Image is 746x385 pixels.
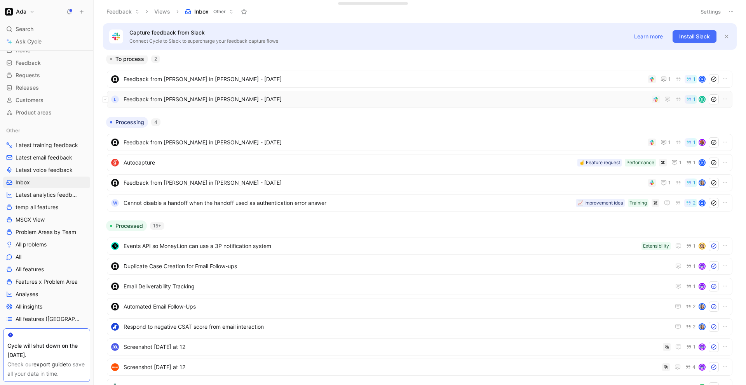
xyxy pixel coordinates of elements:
span: 2 [693,324,695,329]
span: Latest analytics feedback [16,191,80,199]
img: logo [111,242,119,250]
span: Latest voice feedback [16,166,73,174]
span: Other [213,8,226,16]
button: 1 [685,158,697,167]
button: 2 [684,199,697,207]
a: lFeedback from [PERSON_NAME] in [PERSON_NAME] - [DATE]1D [107,91,732,108]
p: Connect Cycle to Slack to supercharge your feedback capture flows [129,37,624,45]
span: 1 [693,345,695,349]
span: Latest training feedback [16,141,78,149]
a: logoFeedback from [PERSON_NAME] in [PERSON_NAME] - [DATE]11R [107,71,732,88]
span: 1 [668,140,671,145]
span: Screenshot [DATE] at 12 [124,342,660,352]
button: 1 [659,178,672,187]
a: logoScreenshot [DATE] at 121avatar [107,338,732,356]
button: 2 [684,302,697,311]
span: 1 [693,180,695,185]
span: 1 [693,284,695,289]
span: 1 [668,180,671,185]
span: Duplicate Case Creation for Email Follow-ups [124,262,671,271]
img: avatar [699,344,705,350]
div: 4 [151,118,160,126]
span: 1 [693,140,695,145]
div: 15+ [150,222,164,230]
img: avatar [699,284,705,289]
span: MSGX View [16,216,45,224]
span: Other [6,127,20,134]
span: Latest email feedback [16,154,72,161]
button: 1 [685,282,697,291]
button: 1 [685,95,697,104]
a: Roadmap [3,326,90,337]
span: Feedback from [PERSON_NAME] in [PERSON_NAME] - [DATE] [124,75,645,84]
span: Events API so MoneyLion can use a 3P notification system [124,241,638,251]
div: D [699,97,705,102]
a: logoFeedback from [PERSON_NAME] in [PERSON_NAME] - [DATE]11avatar [107,174,732,191]
img: logo [111,75,119,83]
span: All [16,253,21,261]
span: Feedback from [PERSON_NAME] in [PERSON_NAME] - [DATE] [124,178,645,187]
button: 1 [659,75,672,84]
button: 4 [684,363,697,371]
button: 1 [685,75,697,83]
a: Problem Areas by Team [3,226,90,238]
img: avatar [699,264,705,269]
span: Analyses [16,290,38,298]
div: Search [3,23,90,35]
span: Roadmap [16,328,40,335]
span: Features x Problem Area [16,278,78,286]
img: avatar [699,324,705,330]
a: Latest training feedback [3,139,90,151]
img: logo [111,283,119,290]
button: Processed [106,220,147,231]
div: K [699,160,705,165]
a: Feedback [3,57,90,69]
span: 1 [679,160,682,165]
span: 1 [668,77,671,82]
a: Ask Cycle [3,36,90,47]
img: logo [111,303,119,310]
div: Other [3,125,90,136]
img: avatar [699,140,705,145]
p: Capture feedback from Slack [129,28,624,37]
div: To process2 [103,54,736,111]
span: 2 [693,201,695,205]
span: Feedback [16,59,41,67]
img: logo [111,179,119,187]
span: Install Slack [679,32,710,41]
span: Customers [16,96,44,104]
div: 2 [151,55,160,63]
button: Processing [106,117,148,128]
a: Latest email feedback [3,152,90,163]
span: Requests [16,71,40,79]
span: Feedback from [PERSON_NAME] in [PERSON_NAME] - [DATE] [124,138,645,147]
span: Email Deliverability Tracking [124,282,671,291]
button: Views [151,6,174,17]
img: Ada [5,8,13,16]
button: 1 [685,262,697,271]
img: avatar [699,243,705,249]
a: export guide [33,361,66,368]
button: Feedback [103,6,143,17]
span: Autocapture [124,158,574,167]
div: Extensibility [643,242,669,250]
img: avatar [699,180,705,186]
a: All [3,251,90,263]
span: Problem Areas by Team [16,228,76,236]
a: logoFeedback from [PERSON_NAME] in [PERSON_NAME] - [DATE]11avatar [107,134,732,151]
a: Latest voice feedback [3,164,90,176]
button: Learn more [627,30,669,43]
span: Automated Email Follow-Ups [124,302,670,311]
span: To process [115,55,144,63]
span: Search [16,24,33,34]
span: All features ([GEOGRAPHIC_DATA]) [16,315,81,323]
a: MSGX View [3,214,90,225]
span: Releases [16,84,39,92]
div: Training [629,199,647,207]
a: Requests [3,69,90,81]
a: All problems [3,239,90,250]
img: avatar [699,364,705,370]
a: logoAutocapturePerformance☝️ Feature request11K [107,154,732,171]
span: Cannot disable a handoff when the handoff used as authentication error answer [124,198,573,208]
a: logoEmail Deliverability Tracking1avatar [107,278,732,295]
